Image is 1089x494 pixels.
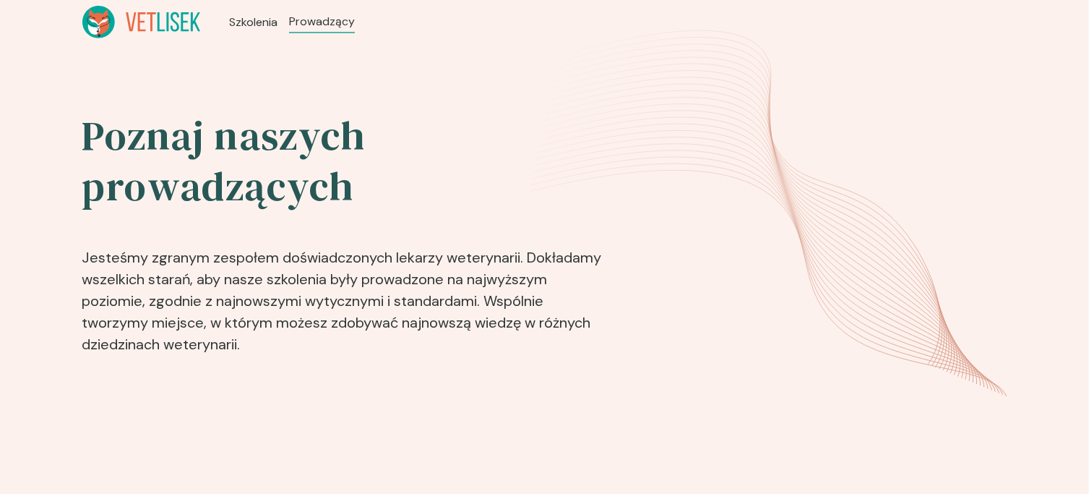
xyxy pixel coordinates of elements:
h2: Poznaj naszych prowadzących [82,111,610,212]
a: Szkolenia [229,14,277,31]
a: Prowadzący [289,13,355,30]
p: Jesteśmy zgranym zespołem doświadczonych lekarzy weterynarii. Dokładamy wszelkich starań, aby nas... [82,223,610,361]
